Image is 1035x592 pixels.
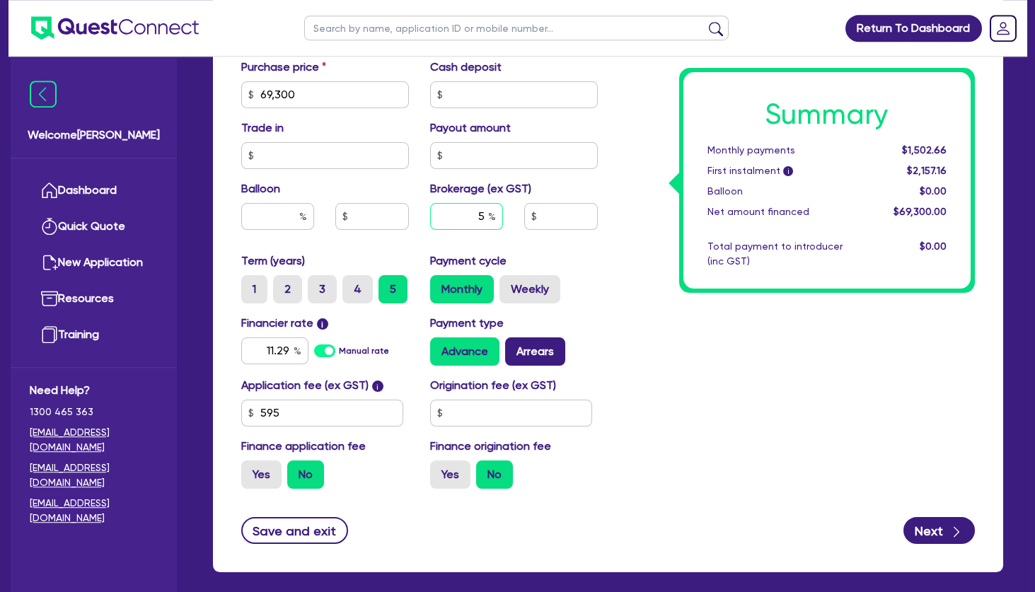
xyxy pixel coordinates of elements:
img: icon-menu-close [30,81,57,108]
label: Financier rate [241,315,328,332]
label: Manual rate [339,344,389,357]
label: Trade in [241,120,284,137]
label: Balloon [241,180,280,197]
label: 2 [273,275,302,303]
img: resources [41,290,58,307]
label: Weekly [499,275,560,303]
div: Net amount financed [697,204,871,219]
img: quest-connect-logo-blue [31,16,199,40]
div: First instalment [697,163,871,178]
div: Balloon [697,184,871,199]
label: 5 [378,275,407,303]
label: Origination fee (ex GST) [430,377,556,394]
a: [EMAIL_ADDRESS][DOMAIN_NAME] [30,425,158,455]
label: Finance application fee [241,438,366,455]
a: Dropdown toggle [985,10,1022,47]
a: Quick Quote [30,209,158,245]
a: [EMAIL_ADDRESS][DOMAIN_NAME] [30,460,158,490]
label: Payout amount [430,120,511,137]
a: New Application [30,245,158,281]
span: $0.00 [920,240,947,252]
label: Term (years) [241,253,305,269]
span: $2,157.16 [907,165,947,176]
label: No [476,460,513,489]
img: new-application [41,254,58,271]
a: Training [30,317,158,353]
label: Purchase price [241,59,326,76]
span: Welcome [PERSON_NAME] [28,127,160,144]
input: Search by name, application ID or mobile number... [304,16,729,40]
a: Dashboard [30,173,158,209]
span: i [317,318,328,330]
button: Save and exit [241,517,348,544]
label: Yes [241,460,282,489]
a: [EMAIL_ADDRESS][DOMAIN_NAME] [30,496,158,526]
span: $1,502.66 [902,144,947,156]
label: Advance [430,337,499,366]
span: 1300 465 363 [30,405,158,419]
label: Brokerage (ex GST) [430,180,531,197]
label: Yes [430,460,470,489]
div: Monthly payments [697,143,871,158]
label: 4 [342,275,373,303]
label: 3 [308,275,337,303]
label: 1 [241,275,267,303]
label: Payment cycle [430,253,507,269]
span: Need Help? [30,382,158,399]
label: Payment type [430,315,504,332]
label: Monthly [430,275,494,303]
a: Return To Dashboard [845,15,982,42]
label: Finance origination fee [430,438,551,455]
h1: Summary [707,98,947,132]
img: quick-quote [41,218,58,235]
span: i [783,167,793,177]
label: No [287,460,324,489]
label: Cash deposit [430,59,502,76]
img: training [41,326,58,343]
label: Application fee (ex GST) [241,377,369,394]
a: Resources [30,281,158,317]
label: Arrears [505,337,565,366]
span: i [372,381,383,392]
span: $0.00 [920,185,947,197]
button: Next [903,517,975,544]
div: Total payment to introducer (inc GST) [697,239,871,269]
span: $69,300.00 [894,206,947,217]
